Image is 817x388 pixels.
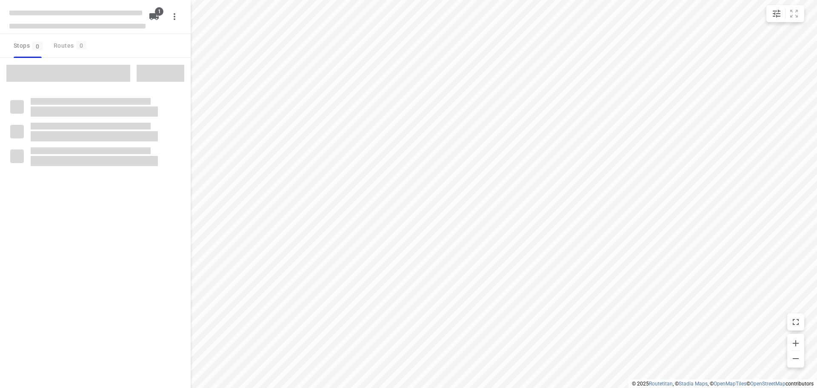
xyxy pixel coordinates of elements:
[679,381,708,387] a: Stadia Maps
[649,381,673,387] a: Routetitan
[766,5,804,22] div: small contained button group
[632,381,814,387] li: © 2025 , © , © © contributors
[714,381,746,387] a: OpenMapTiles
[750,381,786,387] a: OpenStreetMap
[768,5,785,22] button: Map settings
